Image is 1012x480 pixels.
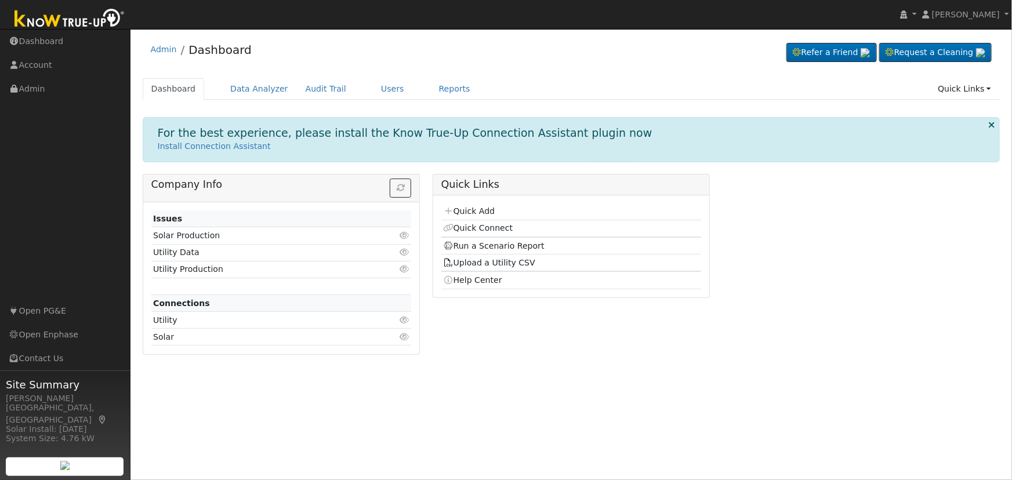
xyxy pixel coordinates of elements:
span: [PERSON_NAME] [932,10,1000,19]
a: Help Center [443,275,502,285]
img: retrieve [976,48,985,57]
i: Click to view [399,333,409,341]
a: Users [372,78,413,100]
img: retrieve [861,48,870,57]
i: Click to view [399,248,409,256]
a: Data Analyzer [222,78,297,100]
a: Quick Add [443,206,495,216]
a: Refer a Friend [786,43,877,63]
a: Install Connection Assistant [158,141,271,151]
a: Audit Trail [297,78,355,100]
a: Upload a Utility CSV [443,258,535,267]
strong: Issues [153,214,182,223]
td: Solar Production [151,227,369,244]
a: Quick Connect [443,223,513,232]
td: Utility Production [151,261,369,278]
div: System Size: 4.76 kW [6,432,124,445]
a: Dashboard [143,78,205,100]
span: Site Summary [6,377,124,392]
td: Utility Data [151,244,369,261]
img: Know True-Up [9,6,130,32]
a: Quick Links [929,78,1000,100]
div: Solar Install: [DATE] [6,423,124,435]
i: Click to view [399,265,409,273]
a: Admin [151,45,177,54]
div: [PERSON_NAME] [6,392,124,405]
td: Solar [151,329,369,346]
img: retrieve [60,461,70,470]
h5: Quick Links [441,179,702,191]
h5: Company Info [151,179,412,191]
h1: For the best experience, please install the Know True-Up Connection Assistant plugin now [158,126,652,140]
strong: Connections [153,299,210,308]
i: Click to view [399,316,409,324]
div: [GEOGRAPHIC_DATA], [GEOGRAPHIC_DATA] [6,402,124,426]
a: Dashboard [188,43,252,57]
td: Utility [151,312,369,329]
i: Click to view [399,231,409,239]
a: Run a Scenario Report [443,241,545,250]
a: Reports [430,78,479,100]
a: Map [97,415,108,424]
a: Request a Cleaning [879,43,992,63]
